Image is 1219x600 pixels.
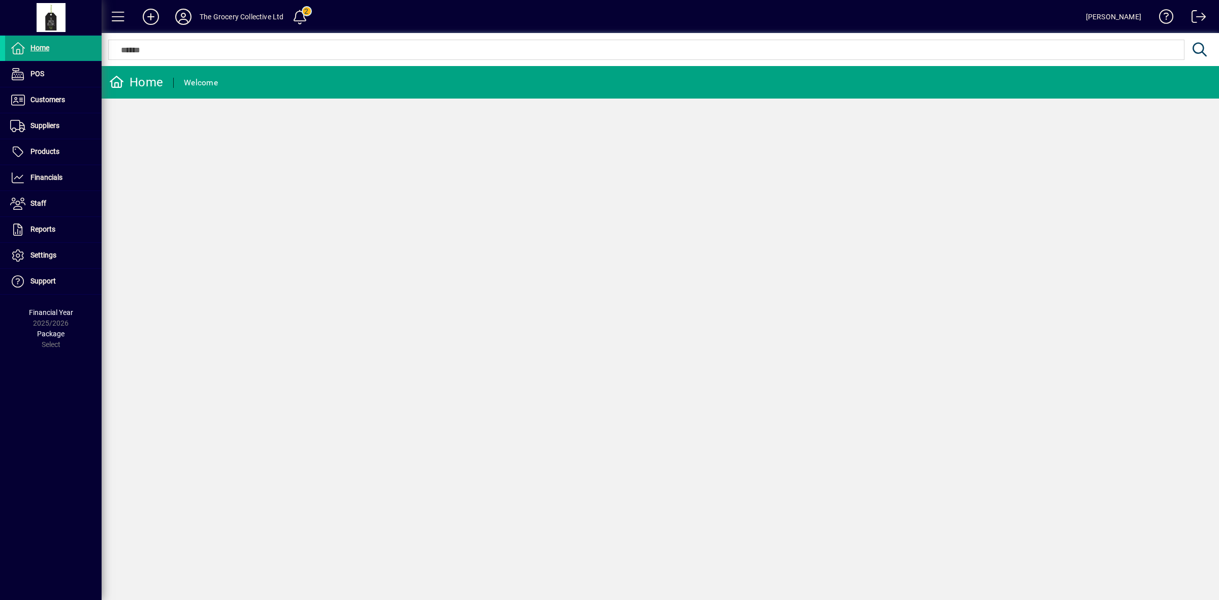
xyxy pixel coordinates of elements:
[30,173,62,181] span: Financials
[5,243,102,268] a: Settings
[5,61,102,87] a: POS
[1086,9,1141,25] div: [PERSON_NAME]
[30,70,44,78] span: POS
[5,165,102,191] a: Financials
[37,330,65,338] span: Package
[200,9,284,25] div: The Grocery Collective Ltd
[29,308,73,317] span: Financial Year
[5,139,102,165] a: Products
[30,277,56,285] span: Support
[109,74,163,90] div: Home
[5,113,102,139] a: Suppliers
[5,269,102,294] a: Support
[30,121,59,130] span: Suppliers
[30,147,59,155] span: Products
[5,87,102,113] a: Customers
[5,217,102,242] a: Reports
[135,8,167,26] button: Add
[1151,2,1174,35] a: Knowledge Base
[30,199,46,207] span: Staff
[184,75,218,91] div: Welcome
[30,96,65,104] span: Customers
[30,44,49,52] span: Home
[30,225,55,233] span: Reports
[167,8,200,26] button: Profile
[1184,2,1206,35] a: Logout
[5,191,102,216] a: Staff
[30,251,56,259] span: Settings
